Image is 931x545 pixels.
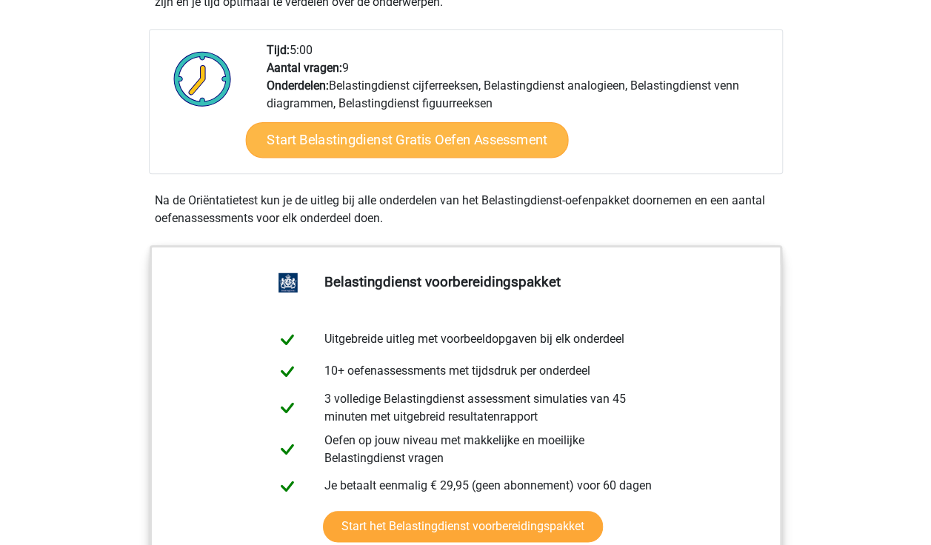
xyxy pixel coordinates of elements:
[149,192,783,227] div: Na de Oriëntatietest kun je de uitleg bij alle onderdelen van het Belastingdienst-oefenpakket doo...
[245,122,568,158] a: Start Belastingdienst Gratis Oefen Assessment
[267,61,342,75] b: Aantal vragen:
[165,41,240,116] img: Klok
[323,511,603,542] a: Start het Belastingdienst voorbereidingspakket
[256,41,781,173] div: 5:00 9 Belastingdienst cijferreeksen, Belastingdienst analogieen, Belastingdienst venn diagrammen...
[267,43,290,57] b: Tijd:
[267,78,329,93] b: Onderdelen:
